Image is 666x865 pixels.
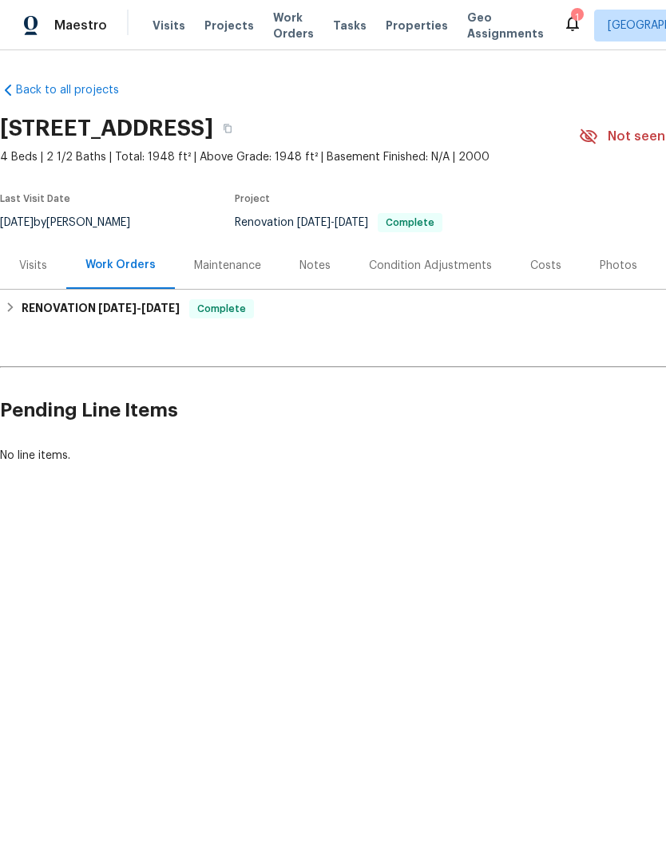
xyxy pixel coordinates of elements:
[235,194,270,203] span: Project
[467,10,544,41] span: Geo Assignments
[85,257,156,273] div: Work Orders
[194,258,261,274] div: Maintenance
[299,258,331,274] div: Notes
[153,18,185,34] span: Visits
[235,217,442,228] span: Renovation
[22,299,180,318] h6: RENOVATION
[98,302,180,314] span: -
[273,10,314,41] span: Work Orders
[297,217,368,228] span: -
[333,20,367,31] span: Tasks
[297,217,331,228] span: [DATE]
[54,18,107,34] span: Maestro
[98,302,137,314] span: [DATE]
[191,301,252,317] span: Complete
[600,258,637,274] div: Photos
[141,302,180,314] span: [DATE]
[369,258,492,274] div: Condition Adjustments
[530,258,561,274] div: Costs
[213,114,242,143] button: Copy Address
[19,258,47,274] div: Visits
[204,18,254,34] span: Projects
[379,218,441,227] span: Complete
[571,10,582,26] div: 1
[386,18,448,34] span: Properties
[335,217,368,228] span: [DATE]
